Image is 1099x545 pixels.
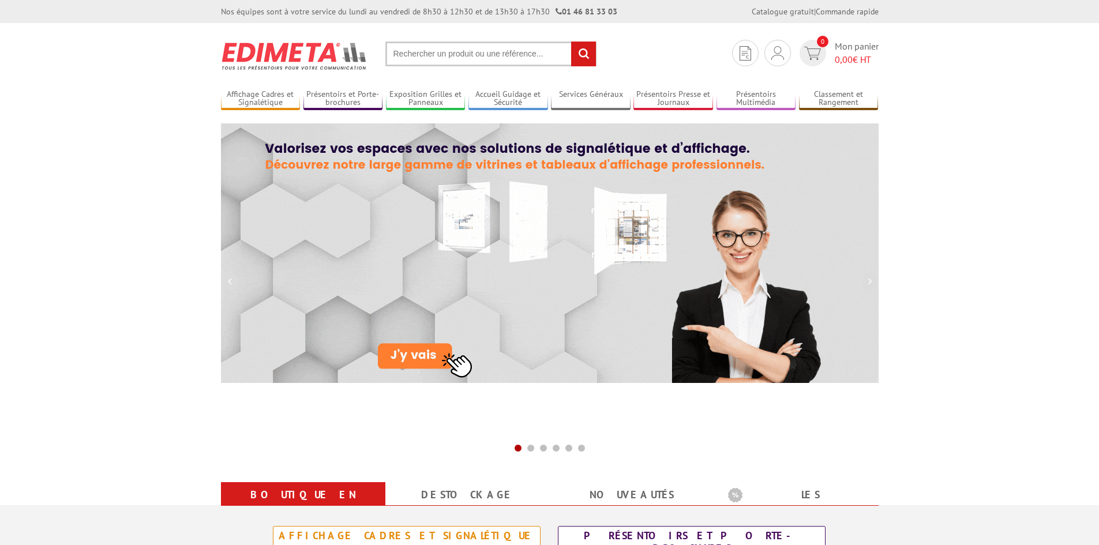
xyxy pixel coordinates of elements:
b: Les promotions [728,484,872,508]
a: Classement et Rangement [799,89,879,108]
img: devis rapide [771,46,784,60]
span: € HT [835,53,879,66]
a: devis rapide 0 Mon panier 0,00€ HT [797,40,879,66]
a: Les promotions [728,484,865,526]
a: Exposition Grilles et Panneaux [386,89,466,108]
a: Présentoirs Multimédia [717,89,796,108]
a: Présentoirs Presse et Journaux [633,89,713,108]
div: Affichage Cadres et Signalétique [276,529,537,542]
a: Commande rapide [816,6,879,17]
a: Boutique en ligne [235,484,372,526]
img: devis rapide [804,47,821,60]
div: Nos équipes sont à votre service du lundi au vendredi de 8h30 à 12h30 et de 13h30 à 17h30 [221,6,617,17]
span: 0,00 [835,54,853,65]
a: Catalogue gratuit [752,6,814,17]
span: Mon panier [835,40,879,66]
input: rechercher [571,42,596,66]
strong: 01 46 81 33 03 [556,6,617,17]
a: Affichage Cadres et Signalétique [221,89,301,108]
img: Présentoir, panneau, stand - Edimeta - PLV, affichage, mobilier bureau, entreprise [221,35,368,77]
input: Rechercher un produit ou une référence... [385,42,597,66]
a: Services Généraux [551,89,631,108]
a: Présentoirs et Porte-brochures [303,89,383,108]
a: Destockage [399,484,536,505]
span: 0 [817,36,828,47]
div: | [752,6,879,17]
a: Accueil Guidage et Sécurité [468,89,548,108]
a: nouveautés [564,484,700,505]
img: devis rapide [740,46,751,61]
